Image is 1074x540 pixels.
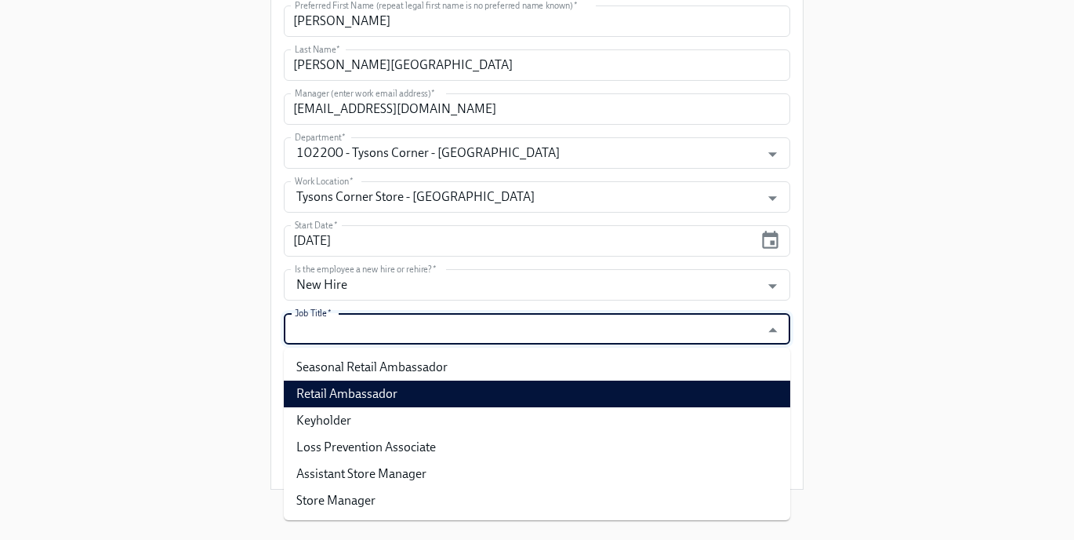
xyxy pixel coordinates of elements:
li: Keyholder [284,407,790,434]
input: MM/DD/YYYY [284,225,753,257]
button: Open [760,186,785,210]
button: Close [760,318,785,342]
li: Seasonal Retail Ambassador [284,354,790,381]
li: Store Manager [284,487,790,514]
li: Loss Prevention Associate [284,434,790,461]
button: Open [760,274,785,298]
li: Assistant Store Manager [284,461,790,487]
button: Open [760,142,785,166]
li: Retail Ambassador [284,381,790,407]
